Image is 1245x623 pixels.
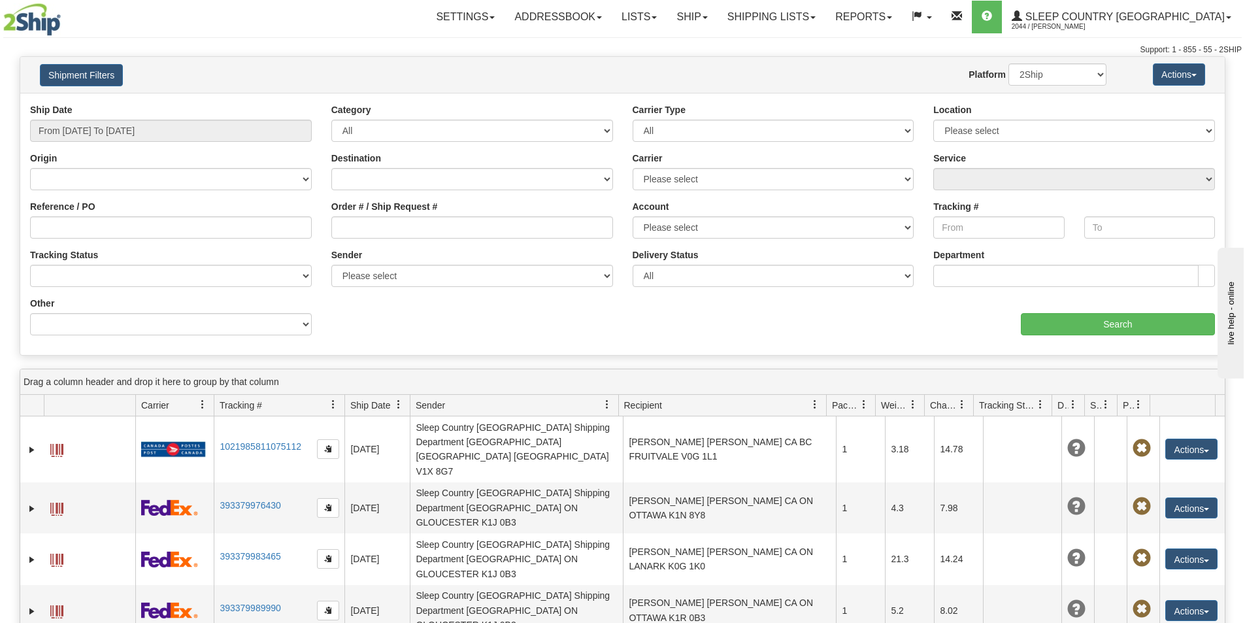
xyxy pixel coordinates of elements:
a: Carrier filter column settings [191,394,214,416]
a: Sleep Country [GEOGRAPHIC_DATA] 2044 / [PERSON_NAME] [1002,1,1241,33]
a: Sender filter column settings [596,394,618,416]
span: Shipment Issues [1090,399,1101,412]
td: [DATE] [344,416,410,482]
label: Carrier Type [633,103,686,116]
span: Weight [881,399,908,412]
td: [DATE] [344,482,410,533]
button: Shipment Filters [40,64,123,86]
label: Tracking # [933,200,978,213]
a: Label [50,438,63,459]
a: Ship [667,1,717,33]
label: Platform [969,68,1006,81]
a: Shipment Issues filter column settings [1095,394,1117,416]
a: Recipient filter column settings [804,394,826,416]
span: Pickup Not Assigned [1133,549,1151,567]
a: Expand [25,553,39,566]
td: 1 [836,416,885,482]
td: 3.18 [885,416,934,482]
a: Expand [25,502,39,515]
img: 20 - Canada Post [141,441,205,458]
label: Department [933,248,984,261]
a: Charge filter column settings [951,394,973,416]
span: Recipient [624,399,662,412]
a: Expand [25,605,39,618]
button: Copy to clipboard [317,601,339,620]
button: Copy to clipboard [317,498,339,518]
td: [PERSON_NAME] [PERSON_NAME] CA BC FRUITVALE V0G 1L1 [623,416,836,482]
span: Unknown [1067,600,1086,618]
a: 393379976430 [220,500,280,511]
a: Lists [612,1,667,33]
label: Destination [331,152,381,165]
label: Delivery Status [633,248,699,261]
label: Origin [30,152,57,165]
button: Actions [1165,548,1218,569]
a: Label [50,548,63,569]
label: Service [933,152,966,165]
span: Sender [416,399,445,412]
input: To [1084,216,1215,239]
a: Tracking Status filter column settings [1029,394,1052,416]
iframe: chat widget [1215,244,1244,378]
button: Copy to clipboard [317,549,339,569]
a: Expand [25,443,39,456]
img: logo2044.jpg [3,3,61,36]
a: Addressbook [505,1,612,33]
img: 2 - FedEx Express® [141,499,198,516]
div: live help - online [10,11,121,21]
a: Tracking # filter column settings [322,394,344,416]
span: Tracking Status [979,399,1036,412]
td: 7.98 [934,482,983,533]
label: Order # / Ship Request # [331,200,438,213]
img: 2 - FedEx Express® [141,602,198,618]
div: grid grouping header [20,369,1225,395]
a: Packages filter column settings [853,394,875,416]
td: 14.78 [934,416,983,482]
a: Shipping lists [718,1,825,33]
button: Actions [1165,600,1218,621]
a: Weight filter column settings [902,394,924,416]
span: Ship Date [350,399,390,412]
td: Sleep Country [GEOGRAPHIC_DATA] Shipping Department [GEOGRAPHIC_DATA] ON GLOUCESTER K1J 0B3 [410,482,623,533]
a: Label [50,599,63,620]
label: Carrier [633,152,663,165]
label: Reference / PO [30,200,95,213]
button: Actions [1165,497,1218,518]
a: Pickup Status filter column settings [1127,394,1150,416]
a: 393379989990 [220,603,280,613]
input: From [933,216,1064,239]
button: Copy to clipboard [317,439,339,459]
td: 21.3 [885,533,934,584]
img: 2 - FedEx Express® [141,551,198,567]
label: Other [30,297,54,310]
a: Settings [426,1,505,33]
a: 1021985811075112 [220,441,301,452]
span: Carrier [141,399,169,412]
label: Tracking Status [30,248,98,261]
input: Search [1021,313,1215,335]
span: Sleep Country [GEOGRAPHIC_DATA] [1022,11,1225,22]
span: Pickup Status [1123,399,1134,412]
span: Tracking # [220,399,262,412]
span: Charge [930,399,957,412]
span: Pickup Not Assigned [1133,497,1151,516]
td: 14.24 [934,533,983,584]
span: Delivery Status [1057,399,1069,412]
div: Support: 1 - 855 - 55 - 2SHIP [3,44,1242,56]
a: Ship Date filter column settings [388,394,410,416]
td: [PERSON_NAME] [PERSON_NAME] CA ON LANARK K0G 1K0 [623,533,836,584]
span: Unknown [1067,439,1086,458]
td: 4.3 [885,482,934,533]
td: 1 [836,533,885,584]
a: 393379983465 [220,551,280,562]
span: Packages [832,399,859,412]
button: Actions [1165,439,1218,460]
td: Sleep Country [GEOGRAPHIC_DATA] Shipping Department [GEOGRAPHIC_DATA] [GEOGRAPHIC_DATA] [GEOGRAPH... [410,416,623,482]
td: 1 [836,482,885,533]
label: Location [933,103,971,116]
label: Account [633,200,669,213]
td: [DATE] [344,533,410,584]
span: Pickup Not Assigned [1133,439,1151,458]
span: 2044 / [PERSON_NAME] [1012,20,1110,33]
label: Ship Date [30,103,73,116]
